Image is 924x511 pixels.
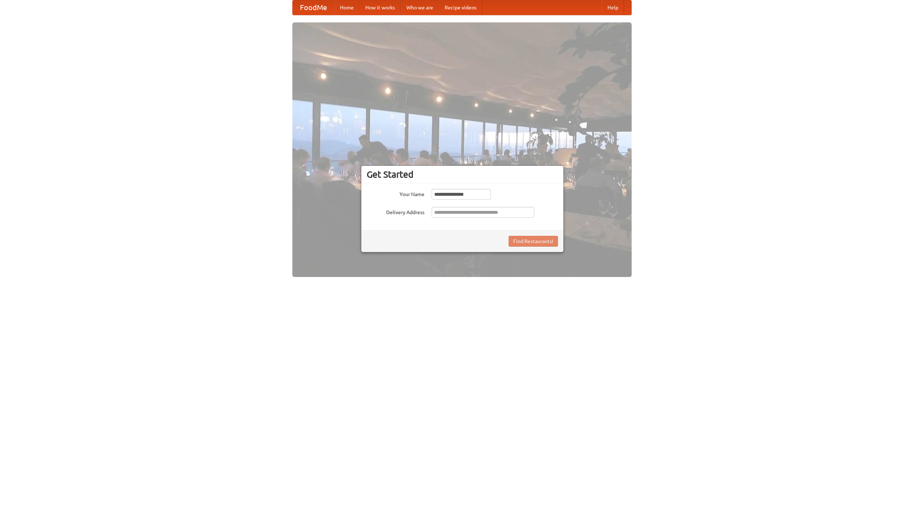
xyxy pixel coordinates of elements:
a: How it works [359,0,401,15]
a: Help [602,0,624,15]
a: FoodMe [293,0,334,15]
a: Home [334,0,359,15]
a: Recipe videos [439,0,482,15]
button: Find Restaurants! [509,236,558,247]
label: Delivery Address [367,207,424,216]
label: Your Name [367,189,424,198]
h3: Get Started [367,169,558,180]
a: Who we are [401,0,439,15]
